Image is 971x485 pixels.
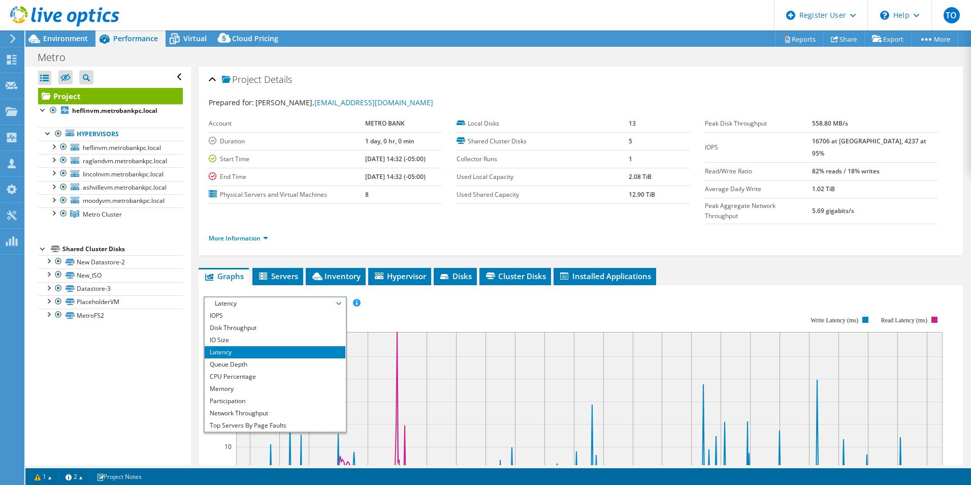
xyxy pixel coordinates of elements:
li: Memory [205,383,345,395]
a: lincolnvm.metrobankpc.local [38,167,183,180]
b: METRO BANK [365,119,405,128]
label: Start Time [209,154,365,164]
a: heflinvm.metrobankpc.local [38,141,183,154]
span: Hypervisor [373,271,426,281]
a: Metro Cluster [38,207,183,221]
label: Used Local Capacity [457,172,629,182]
text: Write Latency (ms) [811,317,858,324]
span: [PERSON_NAME], [255,98,433,107]
a: 1 [27,470,59,483]
span: Performance [113,34,158,43]
text: 5 [228,465,232,473]
b: 12.90 TiB [629,190,655,199]
a: raglandvm.metrobankpc.local [38,154,183,167]
a: Project [38,88,183,104]
a: New_ISO [38,268,183,282]
svg: \n [880,11,889,20]
span: heflinvm.metrobankpc.local [83,143,161,152]
span: moodyvm.metrobankpc.local [83,196,165,205]
a: New Datastore-2 [38,255,183,268]
b: 558.80 MB/s [812,119,848,128]
label: Shared Cluster Disks [457,136,629,146]
b: 1 day, 0 hr, 0 min [365,137,414,145]
label: Account [209,118,365,129]
div: Shared Cluster Disks [62,243,183,255]
b: 1.02 TiB [812,185,835,193]
span: Project [222,75,262,85]
li: CPU Percentage [205,371,345,383]
a: Project Notes [89,470,149,483]
span: Graphs [204,271,244,281]
label: Average Daily Write [705,184,812,194]
li: Latency [205,346,345,358]
label: Prepared for: [209,98,254,107]
span: Cloud Pricing [232,34,278,43]
label: End Time [209,172,365,182]
b: 16706 at [GEOGRAPHIC_DATA], 4237 at 95% [812,137,926,158]
li: Participation [205,395,345,407]
a: PlaceholderVM [38,295,183,309]
span: Servers [257,271,298,281]
a: 2 [58,470,90,483]
a: ashvillevm.metrobankpc.local [38,181,183,194]
b: 82% reads / 18% writes [812,167,880,175]
li: IOPS [205,310,345,322]
b: 13 [629,119,636,128]
span: Installed Applications [559,271,651,281]
label: Physical Servers and Virtual Machines [209,190,365,200]
b: 8 [365,190,369,199]
a: More Information [209,234,268,243]
li: Disk Throughput [205,322,345,334]
span: Cluster Disks [484,271,546,281]
label: Peak Aggregate Network Throughput [705,201,812,221]
span: Disks [439,271,472,281]
b: [DATE] 14:32 (-05:00) [365,172,426,181]
label: Local Disks [457,118,629,129]
li: IO Size [205,334,345,346]
a: Share [823,31,865,47]
a: Hypervisors [38,128,183,141]
label: IOPS [705,142,812,153]
h1: Metro [33,52,81,63]
label: Used Shared Capacity [457,190,629,200]
span: ashvillevm.metrobankpc.local [83,183,167,192]
text: Read Latency (ms) [881,317,927,324]
b: [DATE] 14:32 (-05:00) [365,155,426,163]
label: Peak Disk Throughput [705,118,812,129]
span: Environment [43,34,88,43]
a: Reports [775,31,824,47]
a: [EMAIL_ADDRESS][DOMAIN_NAME] [314,98,433,107]
a: More [911,31,958,47]
b: 5 [629,137,632,145]
span: Metro Cluster [83,210,122,219]
b: 1 [629,155,632,163]
b: 5.69 gigabits/s [812,206,854,215]
a: Export [864,31,912,47]
b: 2.08 TiB [629,172,652,181]
label: Read/Write Ratio [705,166,812,176]
span: Virtual [183,34,207,43]
li: Queue Depth [205,358,345,371]
span: Latency [210,297,340,310]
span: lincolnvm.metrobankpc.local [83,170,164,178]
a: heflinvm.metrobankpc.local [38,104,183,117]
b: heflinvm.metrobankpc.local [72,106,157,115]
span: Inventory [311,271,361,281]
li: Network Throughput [205,407,345,419]
text: 10 [224,442,232,451]
span: TO [944,7,960,23]
span: Details [264,73,292,85]
label: Duration [209,136,365,146]
a: MetroFS2 [38,309,183,322]
li: Top Servers By Page Faults [205,419,345,432]
a: moodyvm.metrobankpc.local [38,194,183,207]
label: Collector Runs [457,154,629,164]
a: Datastore-3 [38,282,183,295]
span: raglandvm.metrobankpc.local [83,157,167,165]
